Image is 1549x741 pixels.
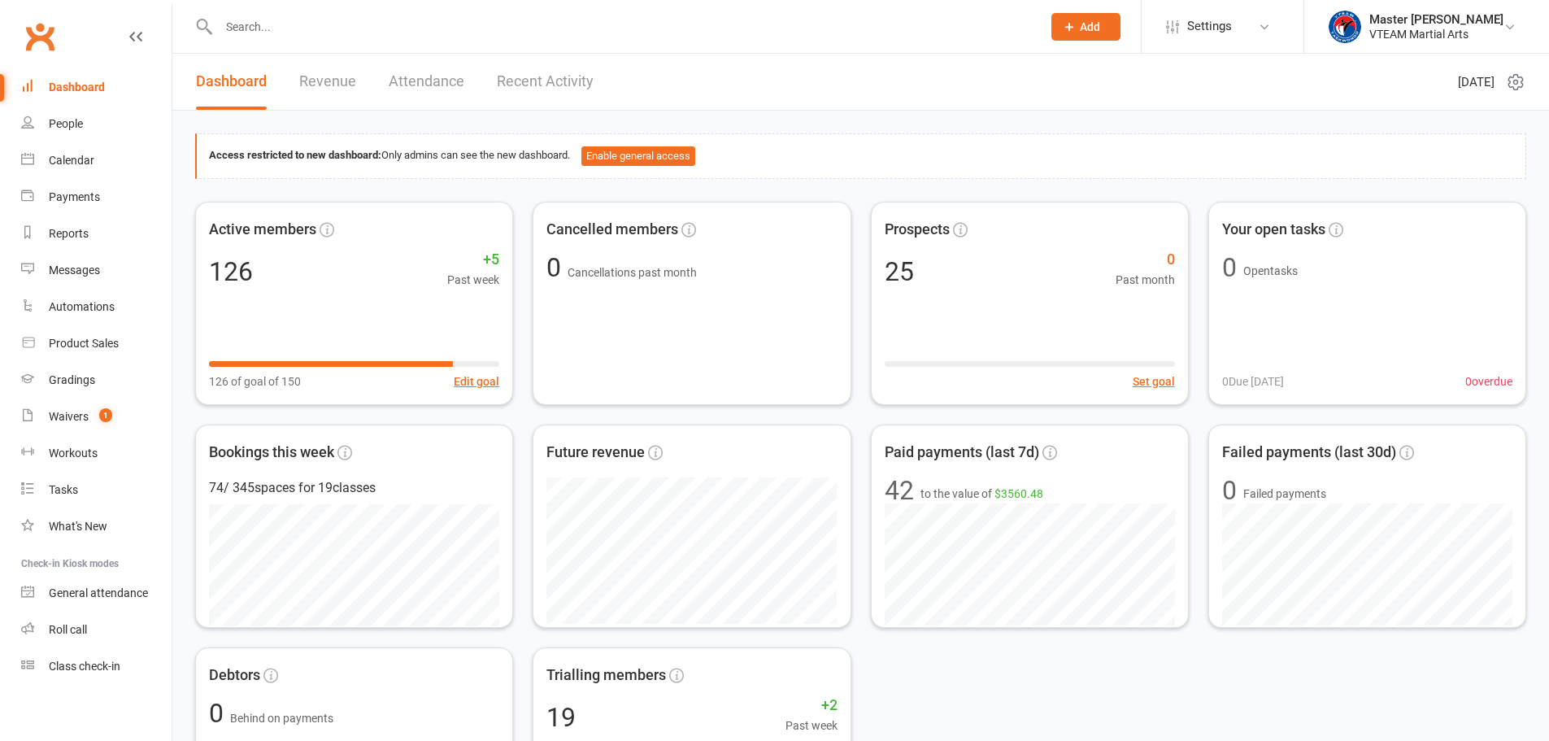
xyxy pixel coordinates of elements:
[546,704,576,730] div: 19
[21,106,172,142] a: People
[49,190,100,203] div: Payments
[21,435,172,472] a: Workouts
[209,477,499,499] div: 74 / 345 spaces for 19 classes
[1329,11,1361,43] img: thumb_image1628552580.png
[454,373,499,390] button: Edit goal
[49,483,78,496] div: Tasks
[1222,441,1396,464] span: Failed payments (last 30d)
[1458,72,1495,92] span: [DATE]
[49,623,87,636] div: Roll call
[994,487,1043,500] span: $3560.48
[49,264,100,277] div: Messages
[885,441,1039,464] span: Paid payments (last 7d)
[785,717,838,734] span: Past week
[49,227,89,240] div: Reports
[49,447,98,460] div: Workouts
[1051,13,1120,41] button: Add
[1187,8,1232,45] span: Settings
[497,54,594,110] a: Recent Activity
[21,472,172,508] a: Tasks
[1222,255,1237,281] div: 0
[389,54,464,110] a: Attendance
[49,300,115,313] div: Automations
[1369,12,1503,27] div: Master [PERSON_NAME]
[21,325,172,362] a: Product Sales
[546,664,666,687] span: Trialling members
[21,362,172,399] a: Gradings
[568,266,697,279] span: Cancellations past month
[21,575,172,612] a: General attendance kiosk mode
[21,399,172,435] a: Waivers 1
[99,408,112,422] span: 1
[21,69,172,106] a: Dashboard
[49,81,105,94] div: Dashboard
[1080,20,1100,33] span: Add
[49,154,94,167] div: Calendar
[49,660,120,673] div: Class check-in
[209,218,316,242] span: Active members
[1222,477,1237,503] div: 0
[1116,248,1175,272] span: 0
[1369,27,1503,41] div: VTEAM Martial Arts
[546,441,645,464] span: Future revenue
[209,259,253,285] div: 126
[209,146,1513,166] div: Only admins can see the new dashboard.
[49,337,119,350] div: Product Sales
[21,142,172,179] a: Calendar
[214,15,1030,38] input: Search...
[21,179,172,216] a: Payments
[49,373,95,386] div: Gradings
[21,252,172,289] a: Messages
[1222,218,1325,242] span: Your open tasks
[885,218,950,242] span: Prospects
[21,648,172,685] a: Class kiosk mode
[49,520,107,533] div: What's New
[209,373,301,390] span: 126 of goal of 150
[21,289,172,325] a: Automations
[885,259,914,285] div: 25
[1243,485,1326,503] span: Failed payments
[209,441,334,464] span: Bookings this week
[1133,373,1175,390] button: Set goal
[785,694,838,717] span: +2
[920,485,1043,503] span: to the value of
[20,16,60,57] a: Clubworx
[447,271,499,289] span: Past week
[49,586,148,599] div: General attendance
[196,54,267,110] a: Dashboard
[21,612,172,648] a: Roll call
[447,248,499,272] span: +5
[546,218,678,242] span: Cancelled members
[21,216,172,252] a: Reports
[1465,373,1512,390] span: 0 overdue
[581,146,695,166] button: Enable general access
[299,54,356,110] a: Revenue
[1116,271,1175,289] span: Past month
[546,252,568,283] span: 0
[1243,264,1298,277] span: Open tasks
[209,664,260,687] span: Debtors
[230,712,333,725] span: Behind on payments
[21,508,172,545] a: What's New
[1222,373,1284,390] span: 0 Due [DATE]
[49,117,83,130] div: People
[49,410,89,423] div: Waivers
[209,698,230,729] span: 0
[885,477,914,503] div: 42
[209,149,381,161] strong: Access restricted to new dashboard:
